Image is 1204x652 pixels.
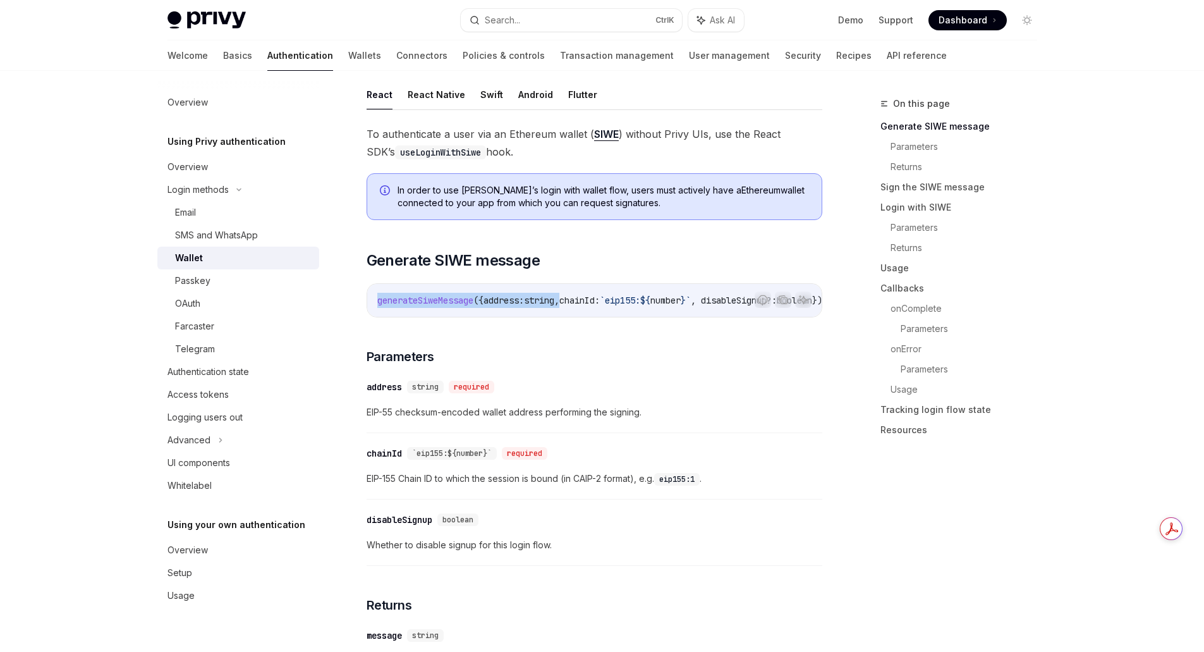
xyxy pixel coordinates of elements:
[412,382,439,392] span: string
[812,295,822,306] span: })
[463,40,545,71] a: Policies & controls
[689,40,770,71] a: User management
[367,405,822,420] span: EIP-55 checksum-encoded wallet address performing the signing.
[167,95,208,110] div: Overview
[157,247,319,269] a: Wallet
[367,514,432,526] div: disableSignup
[795,292,812,308] button: Ask AI
[785,40,821,71] a: Security
[891,339,1047,359] a: onError
[681,295,686,306] span: }
[348,40,381,71] a: Wallets
[175,205,196,220] div: Email
[755,292,771,308] button: Report incorrect code
[485,13,520,28] div: Search...
[167,11,246,29] img: light logo
[167,387,229,402] div: Access tokens
[380,185,392,198] svg: Info
[157,383,319,406] a: Access tokens
[367,596,412,614] span: Returns
[524,295,554,306] span: string
[223,40,252,71] a: Basics
[650,295,681,306] span: number
[891,218,1047,238] a: Parameters
[395,145,486,159] code: useLoginWithSiwe
[891,238,1047,258] a: Returns
[175,341,215,357] div: Telegram
[880,177,1047,197] a: Sign the SIWE message
[554,295,559,306] span: ,
[367,538,822,553] span: Whether to disable signup for this login flow.
[518,80,553,109] button: Android
[167,182,229,197] div: Login methods
[367,125,822,161] span: To authenticate a user via an Ethereum wallet ( ) without Privy UIs, use the React SDK’s hook.
[710,14,735,27] span: Ask AI
[157,452,319,474] a: UI components
[157,201,319,224] a: Email
[887,40,947,71] a: API reference
[398,184,809,209] span: In order to use [PERSON_NAME]’s login with wallet flow, users must actively have a Ethereum walle...
[502,447,547,460] div: required
[175,319,214,334] div: Farcaster
[157,156,319,178] a: Overview
[893,96,950,111] span: On this page
[157,406,319,429] a: Logging users out
[880,400,1047,420] a: Tracking login flow state
[175,273,210,288] div: Passkey
[175,296,200,311] div: OAuth
[928,10,1007,30] a: Dashboard
[691,295,772,306] span: , disableSignup?
[157,91,319,114] a: Overview
[167,433,210,448] div: Advanced
[157,292,319,315] a: OAuth
[688,9,744,32] button: Ask AI
[461,9,682,32] button: Search...CtrlK
[559,295,600,306] span: chainId:
[167,364,249,379] div: Authentication state
[442,515,473,525] span: boolean
[891,298,1047,319] a: onComplete
[901,319,1047,339] a: Parameters
[655,15,674,25] span: Ctrl K
[157,224,319,247] a: SMS and WhatsApp
[1017,10,1037,30] button: Toggle dark mode
[600,295,640,306] span: `eip155:
[838,14,863,27] a: Demo
[377,295,473,306] span: generateSiweMessage
[891,379,1047,400] a: Usage
[167,478,212,493] div: Whitelabel
[167,455,230,471] div: UI components
[175,250,203,266] div: Wallet
[157,360,319,383] a: Authentication state
[686,295,691,306] span: `
[167,159,208,175] div: Overview
[167,40,208,71] a: Welcome
[267,40,333,71] a: Authentication
[880,258,1047,278] a: Usage
[560,40,674,71] a: Transaction management
[396,40,447,71] a: Connectors
[640,295,650,306] span: ${
[167,410,243,425] div: Logging users out
[167,517,305,532] h5: Using your own authentication
[412,630,439,641] span: string
[367,471,822,486] span: EIP-155 Chain ID to which the session is bound (in CAIP-2 format), e.g. .
[775,292,791,308] button: Copy the contents from the code block
[480,80,503,109] button: Swift
[880,420,1047,440] a: Resources
[157,584,319,607] a: Usage
[891,137,1047,157] a: Parameters
[836,40,872,71] a: Recipes
[367,80,392,109] button: React
[367,250,540,271] span: Generate SIWE message
[879,14,913,27] a: Support
[408,80,465,109] button: React Native
[880,278,1047,298] a: Callbacks
[367,629,402,642] div: message
[157,474,319,497] a: Whitelabel
[568,80,597,109] button: Flutter
[594,128,619,141] a: SIWE
[880,116,1047,137] a: Generate SIWE message
[483,295,524,306] span: address:
[157,562,319,584] a: Setup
